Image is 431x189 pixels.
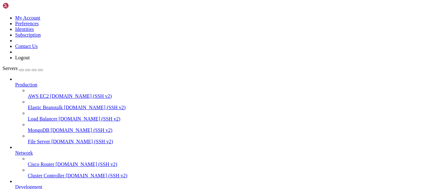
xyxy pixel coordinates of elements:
a: Production [15,82,428,88]
span: [DOMAIN_NAME] (SSH v2) [66,173,127,178]
a: Elastic Beanstalk [DOMAIN_NAME] (SSH v2) [28,105,428,110]
li: Load Balancer [DOMAIN_NAME] (SSH v2) [28,110,428,122]
a: AWS EC2 [DOMAIN_NAME] (SSH v2) [28,93,428,99]
span: Load Balancer [28,116,57,121]
li: Production [15,76,428,145]
a: Contact Us [15,44,38,49]
span: Cisco Router [28,162,54,167]
a: MongoDB [DOMAIN_NAME] (SSH v2) [28,127,428,133]
a: Network [15,150,428,156]
a: Identities [15,27,34,32]
span: Elastic Beanstalk [28,105,63,110]
img: Shellngn [3,3,39,9]
a: Cisco Router [DOMAIN_NAME] (SSH v2) [28,162,428,167]
span: [DOMAIN_NAME] (SSH v2) [64,105,126,110]
a: Subscription [15,32,41,38]
span: [DOMAIN_NAME] (SSH v2) [56,162,117,167]
span: [DOMAIN_NAME] (SSH v2) [59,116,121,121]
span: Production [15,82,37,87]
li: Cisco Router [DOMAIN_NAME] (SSH v2) [28,156,428,167]
a: Preferences [15,21,39,26]
li: Network [15,145,428,179]
li: MongoDB [DOMAIN_NAME] (SSH v2) [28,122,428,133]
a: Logout [15,55,30,60]
span: MongoDB [28,127,49,133]
a: My Account [15,15,40,21]
li: Cluster Controller [DOMAIN_NAME] (SSH v2) [28,167,428,179]
a: Servers [3,66,43,71]
span: AWS EC2 [28,93,49,99]
span: [DOMAIN_NAME] (SSH v2) [50,127,112,133]
a: File Server [DOMAIN_NAME] (SSH v2) [28,139,428,145]
span: [DOMAIN_NAME] (SSH v2) [51,139,113,144]
span: Servers [3,66,18,71]
li: AWS EC2 [DOMAIN_NAME] (SSH v2) [28,88,428,99]
span: File Server [28,139,50,144]
span: Cluster Controller [28,173,64,178]
li: File Server [DOMAIN_NAME] (SSH v2) [28,133,428,145]
a: Load Balancer [DOMAIN_NAME] (SSH v2) [28,116,428,122]
span: Network [15,150,33,156]
a: Cluster Controller [DOMAIN_NAME] (SSH v2) [28,173,428,179]
span: [DOMAIN_NAME] (SSH v2) [50,93,112,99]
li: Elastic Beanstalk [DOMAIN_NAME] (SSH v2) [28,99,428,110]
